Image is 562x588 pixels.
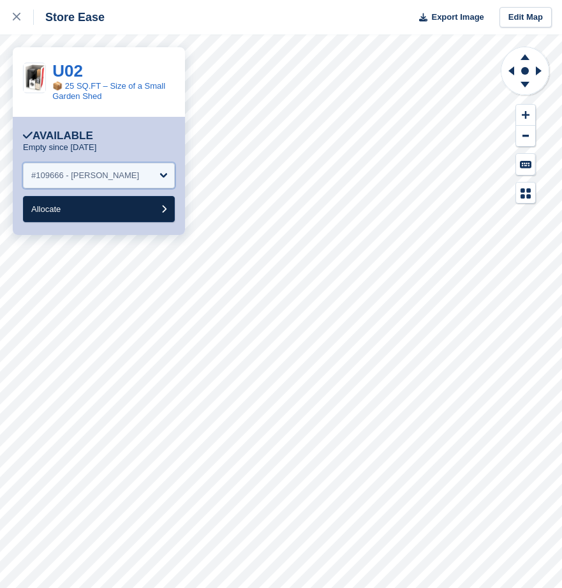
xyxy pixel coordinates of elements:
[52,81,165,101] a: 📦 25 SQ.FT – Size of a Small Garden Shed
[516,154,535,175] button: Keyboard Shortcuts
[23,130,93,142] div: Available
[516,126,535,147] button: Zoom Out
[31,169,139,182] div: #109666 - [PERSON_NAME]
[52,61,83,80] a: U02
[516,183,535,204] button: Map Legend
[431,11,484,24] span: Export Image
[23,196,175,222] button: Allocate
[34,10,105,25] div: Store Ease
[24,64,45,92] img: 25%20SQ%20Ft%20Unit.jpg
[411,7,484,28] button: Export Image
[23,142,96,153] p: Empty since [DATE]
[516,105,535,126] button: Zoom In
[499,7,552,28] a: Edit Map
[31,204,61,214] span: Allocate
